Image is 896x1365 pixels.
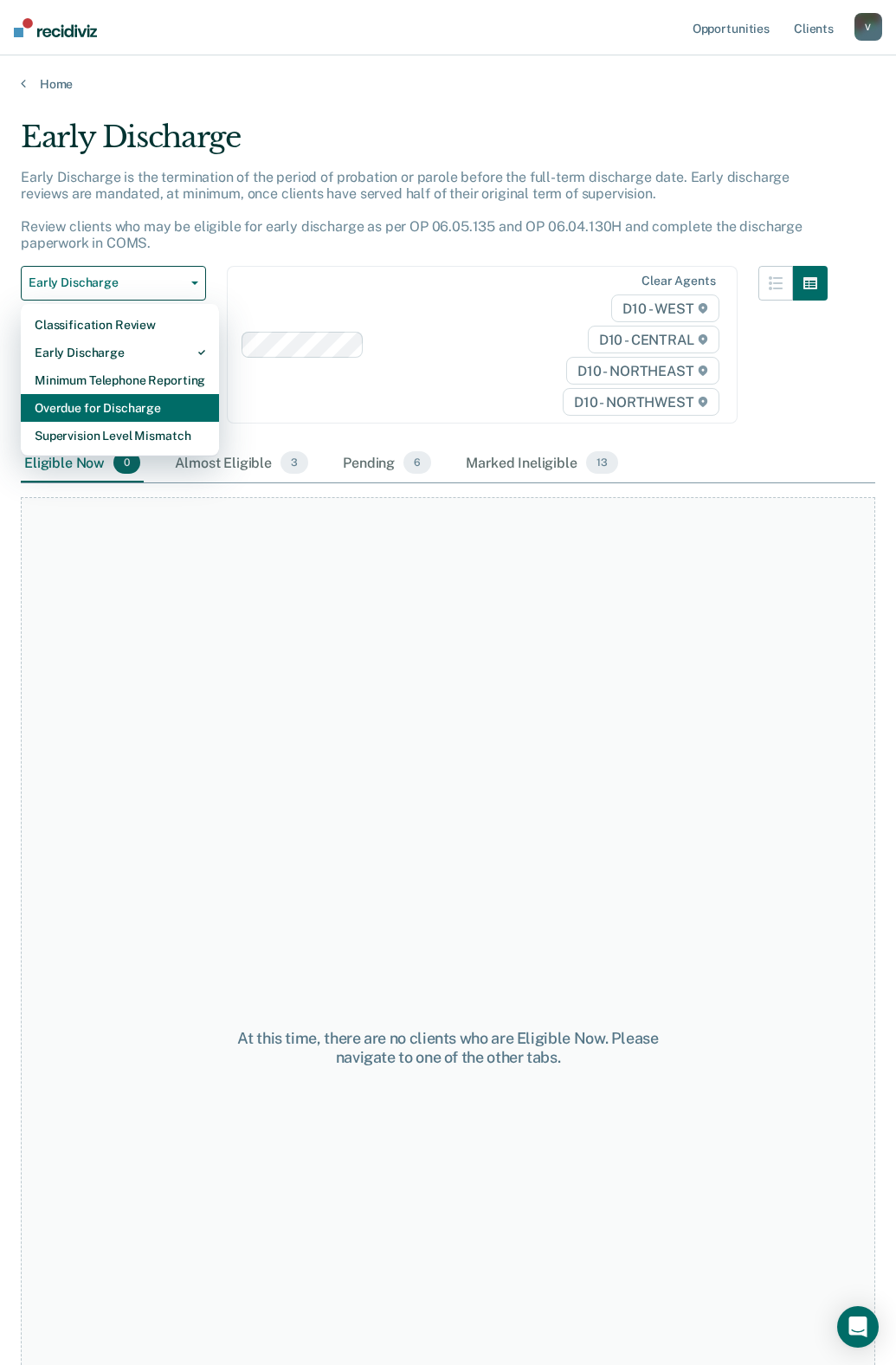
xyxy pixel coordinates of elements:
[611,294,719,322] span: D10 - WEST
[35,422,205,450] div: Supervision Level Mismatch
[280,451,308,474] span: 3
[339,444,435,482] div: Pending6
[21,120,828,169] div: Early Discharge
[35,366,205,394] div: Minimum Telephone Reporting
[854,13,882,41] button: V
[35,394,205,422] div: Overdue for Discharge
[641,274,715,288] div: Clear agents
[29,275,184,290] span: Early Discharge
[21,76,875,92] a: Home
[35,311,205,339] div: Classification Review
[588,326,719,353] span: D10 - CENTRAL
[14,18,97,37] img: Recidiviz
[21,444,144,482] div: Eligible Now0
[563,388,719,416] span: D10 - NORTHWEST
[403,451,431,474] span: 6
[235,1029,661,1066] div: At this time, there are no clients who are Eligible Now. Please navigate to one of the other tabs.
[171,444,312,482] div: Almost Eligible3
[113,451,140,474] span: 0
[566,357,719,385] span: D10 - NORTHEAST
[21,169,803,252] p: Early Discharge is the termination of the period of probation or parole before the full-term disc...
[462,444,621,482] div: Marked Ineligible13
[35,339,205,366] div: Early Discharge
[586,451,618,474] span: 13
[21,266,206,301] button: Early Discharge
[837,1306,879,1348] div: Open Intercom Messenger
